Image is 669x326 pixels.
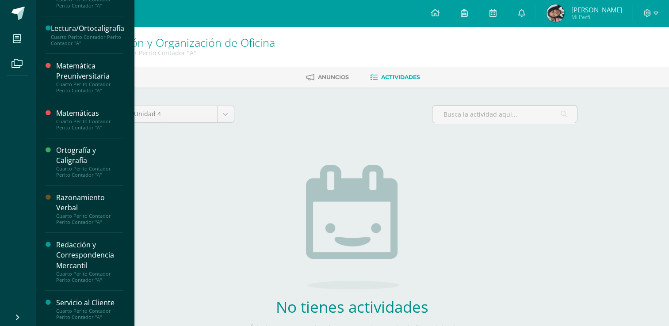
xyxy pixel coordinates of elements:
[306,165,399,289] img: no_activities.png
[56,271,123,283] div: Cuarto Perito Contador Perito Contador "A"
[571,5,622,14] span: [PERSON_NAME]
[56,193,123,213] div: Razonamiento Verbal
[51,23,124,34] div: Lectura/Ortocaligrafía
[222,296,483,317] h2: No tienes actividades
[306,70,349,84] a: Anuncios
[51,23,124,46] a: Lectura/OrtocaligrafíaCuarto Perito Contador Perito Contador "A"
[56,108,123,131] a: MatemáticasCuarto Perito Contador Perito Contador "A"
[56,108,123,118] div: Matemáticas
[134,106,210,122] span: Unidad 4
[432,106,577,123] input: Busca la actividad aquí...
[56,145,123,178] a: Ortografía y CaligrafíaCuarto Perito Contador Perito Contador "A"
[370,70,420,84] a: Actividades
[56,166,123,178] div: Cuarto Perito Contador Perito Contador "A"
[56,298,123,320] a: Servicio al ClienteCuarto Perito Contador Perito Contador "A"
[69,36,275,49] h1: Administración y Organización de Oficina
[381,74,420,80] span: Actividades
[56,240,123,283] a: Redacción y Correspondencia MercantilCuarto Perito Contador Perito Contador "A"
[56,308,123,320] div: Cuarto Perito Contador Perito Contador "A"
[56,81,123,94] div: Cuarto Perito Contador Perito Contador "A"
[56,61,123,94] a: Matemática PreuniversitariaCuarto Perito Contador Perito Contador "A"
[56,145,123,166] div: Ortografía y Caligrafía
[127,106,234,122] a: Unidad 4
[56,118,123,131] div: Cuarto Perito Contador Perito Contador "A"
[56,240,123,270] div: Redacción y Correspondencia Mercantil
[571,13,622,21] span: Mi Perfil
[318,74,349,80] span: Anuncios
[51,34,124,46] div: Cuarto Perito Contador Perito Contador "A"
[56,193,123,225] a: Razonamiento VerbalCuarto Perito Contador Perito Contador "A"
[56,298,123,308] div: Servicio al Cliente
[56,213,123,225] div: Cuarto Perito Contador Perito Contador "A"
[69,35,275,50] a: Administración y Organización de Oficina
[69,49,275,57] div: Cuarto Perito Contador Perito Contador 'A'
[56,61,123,81] div: Matemática Preuniversitaria
[547,4,564,22] img: 500d009893a11eccd98442c6afe40e1d.png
